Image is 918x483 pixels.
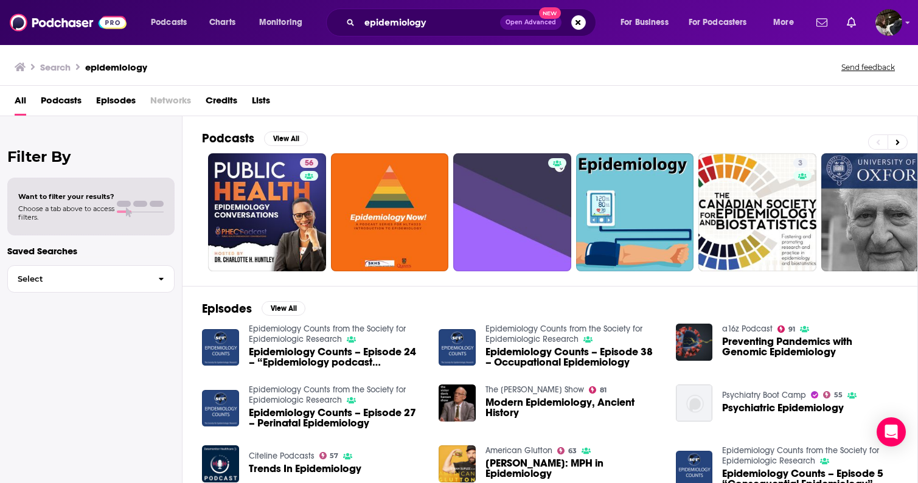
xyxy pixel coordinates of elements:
span: Psychiatric Epidemiology [722,403,844,413]
span: Open Advanced [506,19,556,26]
a: American Glutton [485,445,552,456]
button: open menu [142,13,203,32]
h2: Podcasts [202,131,254,146]
a: Podcasts [41,91,82,116]
a: Epidemiology Counts – Episode 24 – “Epidemiology podcast crossover” [249,347,425,367]
a: Epidemiology Counts from the Society for Epidemiologic Research [722,445,879,466]
a: Epidemiology Counts from the Society for Epidemiologic Research [485,324,642,344]
span: Networks [150,91,191,116]
span: Epidemiology Counts – Episode 38 – Occupational Epidemiology [485,347,661,367]
a: 3 [698,153,816,271]
a: Show notifications dropdown [812,12,832,33]
span: Choose a tab above to access filters. [18,204,114,221]
button: Send feedback [838,62,899,72]
img: Psychiatric Epidemiology [676,384,713,422]
input: Search podcasts, credits, & more... [360,13,500,32]
a: 57 [319,452,339,459]
a: Epidemiology Counts – Episode 27 – Perinatal Epidemiology [249,408,425,428]
a: All [15,91,26,116]
span: [PERSON_NAME]: MPH in Epidemiology [485,458,661,479]
a: Charts [201,13,243,32]
a: PodcastsView All [202,131,308,146]
a: Modern Epidemiology, Ancient History [485,397,661,418]
p: Saved Searches [7,245,175,257]
span: Monitoring [259,14,302,31]
a: Show notifications dropdown [842,12,861,33]
a: Epidemiology Counts from the Society for Epidemiologic Research [249,384,406,405]
span: More [773,14,794,31]
img: Modern Epidemiology, Ancient History [439,384,476,422]
a: Psychiatry Boot Camp [722,390,806,400]
a: The Victor Davis Hanson Show [485,384,584,395]
a: 3 [793,158,807,168]
span: 3 [798,158,802,170]
img: Duncan Scrymgeour: MPH in Epidemiology [439,445,476,482]
span: New [539,7,561,19]
img: User Profile [875,9,902,36]
button: open menu [765,13,809,32]
h2: Filter By [7,148,175,165]
button: View All [264,131,308,146]
a: Episodes [96,91,136,116]
button: open menu [612,13,684,32]
span: Charts [209,14,235,31]
img: Preventing Pandemics with Genomic Epidemiology [676,324,713,361]
a: a16z Podcast [722,324,773,334]
h3: Search [40,61,71,73]
img: Trends In Epidemiology [202,445,239,482]
img: Epidemiology Counts – Episode 38 – Occupational Epidemiology [439,329,476,366]
span: For Business [621,14,669,31]
img: Podchaser - Follow, Share and Rate Podcasts [10,11,127,34]
span: 63 [568,448,577,454]
button: View All [262,301,305,316]
span: Want to filter your results? [18,192,114,201]
a: 56 [208,153,326,271]
a: 56 [300,158,318,168]
span: 55 [834,392,843,398]
button: open menu [681,13,765,32]
img: Epidemiology Counts – Episode 24 – “Epidemiology podcast crossover” [202,329,239,366]
img: Epidemiology Counts – Episode 27 – Perinatal Epidemiology [202,390,239,427]
span: Podcasts [151,14,187,31]
a: Citeline Podcasts [249,451,315,461]
a: Credits [206,91,237,116]
h3: epidemiology [85,61,147,73]
a: Epidemiology Counts from the Society for Epidemiologic Research [249,324,406,344]
span: 91 [788,327,795,332]
button: open menu [251,13,318,32]
div: Open Intercom Messenger [877,417,906,447]
span: 81 [600,387,607,393]
span: Logged in as etmahon [875,9,902,36]
button: Select [7,265,175,293]
a: 55 [823,391,843,398]
a: 91 [777,325,795,333]
a: Preventing Pandemics with Genomic Epidemiology [722,336,898,357]
span: 57 [330,453,338,459]
button: Show profile menu [875,9,902,36]
a: 81 [589,386,607,394]
a: Lists [252,91,270,116]
span: For Podcasters [689,14,747,31]
button: Open AdvancedNew [500,15,562,30]
div: Search podcasts, credits, & more... [338,9,608,36]
span: 56 [305,158,313,170]
a: Trends In Epidemiology [249,464,361,474]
